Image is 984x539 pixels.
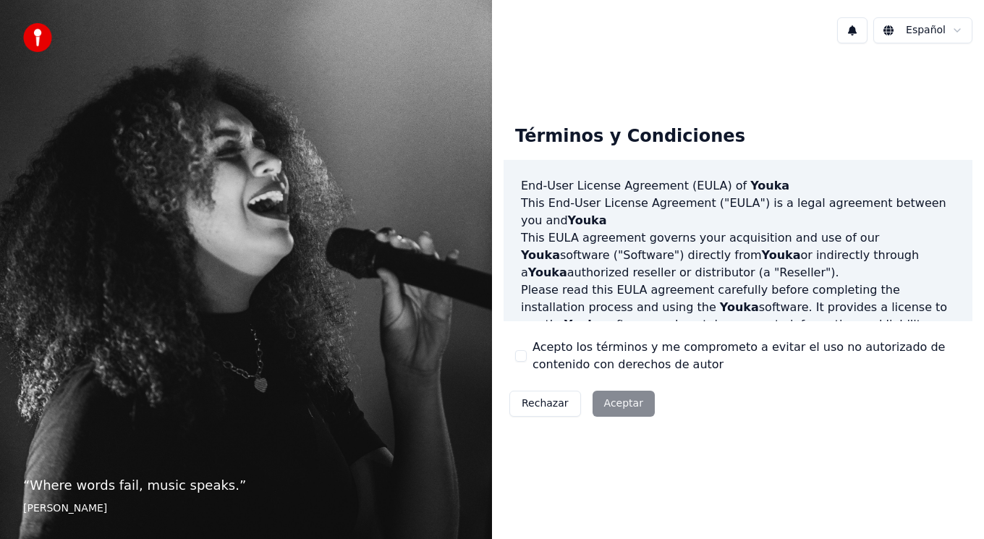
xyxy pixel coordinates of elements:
[23,23,52,52] img: youka
[521,248,560,262] span: Youka
[521,195,955,229] p: This End-User License Agreement ("EULA") is a legal agreement between you and
[504,114,757,160] div: Términos y Condiciones
[762,248,801,262] span: Youka
[720,300,759,314] span: Youka
[23,475,469,496] p: “ Where words fail, music speaks. ”
[568,213,607,227] span: Youka
[521,281,955,351] p: Please read this EULA agreement carefully before completing the installation process and using th...
[564,318,603,331] span: Youka
[521,229,955,281] p: This EULA agreement governs your acquisition and use of our software ("Software") directly from o...
[23,501,469,516] footer: [PERSON_NAME]
[533,339,961,373] label: Acepto los términos y me comprometo a evitar el uso no autorizado de contenido con derechos de autor
[521,177,955,195] h3: End-User License Agreement (EULA) of
[509,391,581,417] button: Rechazar
[750,179,789,192] span: Youka
[528,266,567,279] span: Youka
